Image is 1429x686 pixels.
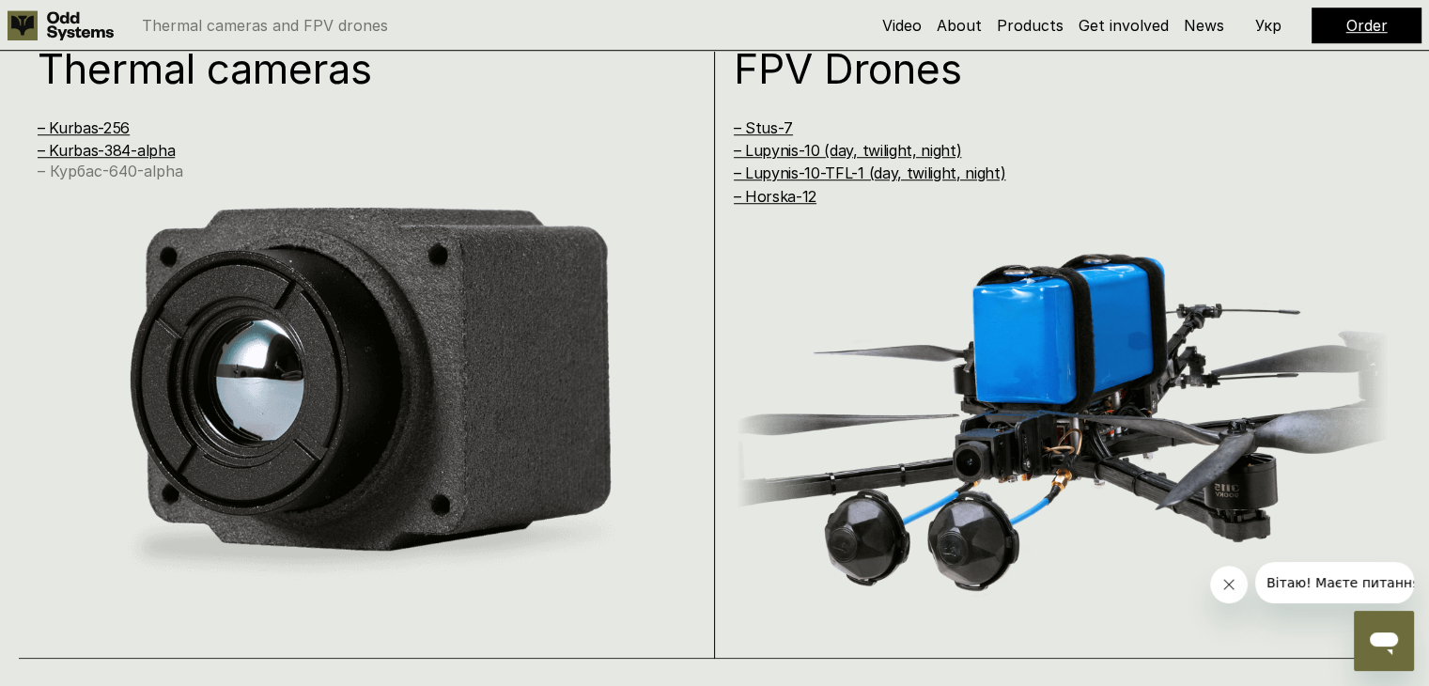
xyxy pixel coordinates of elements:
[1346,16,1388,35] a: Order
[38,141,175,160] a: – Kurbas-384-alpha
[1255,562,1414,603] iframe: Повідомлення від компанії
[882,16,922,35] a: Video
[38,48,656,89] h1: Thermal cameras
[1255,18,1281,33] p: Укр
[11,13,172,28] span: Вітаю! Маєте питання?
[1184,16,1224,35] a: News
[142,18,388,33] p: Thermal cameras and FPV drones
[38,162,183,180] a: – Курбас-640-alpha
[997,16,1064,35] a: Products
[1354,611,1414,671] iframe: Кнопка для запуску вікна повідомлень
[937,16,982,35] a: About
[734,48,1352,89] h1: FPV Drones
[734,118,793,137] a: – Stus-7
[1079,16,1169,35] a: Get involved
[734,141,962,160] a: – Lupynis-10 (day, twilight, night)
[734,187,816,206] a: – Horska-12
[38,118,130,137] a: – Kurbas-256
[734,164,1006,182] a: – Lupynis-10-TFL-1 (day, twilight, night)
[1210,566,1248,603] iframe: Закрити повідомлення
